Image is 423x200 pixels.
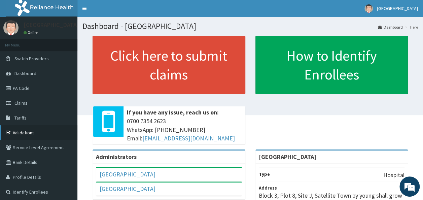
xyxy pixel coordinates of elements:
a: How to Identify Enrollees [255,36,408,94]
p: [GEOGRAPHIC_DATA] [24,22,79,28]
h1: Dashboard - [GEOGRAPHIC_DATA] [82,22,418,31]
span: Tariffs [14,115,27,121]
a: Online [24,30,40,35]
li: Here [403,24,418,30]
strong: [GEOGRAPHIC_DATA] [259,153,316,161]
img: User Image [364,4,373,13]
a: [GEOGRAPHIC_DATA] [100,170,155,178]
span: Dashboard [14,70,36,76]
span: Switch Providers [14,56,49,62]
p: Hospital [383,171,404,179]
b: Administrators [96,153,137,161]
b: If you have any issue, reach us on: [127,108,219,116]
span: 0700 7354 2623 WhatsApp: [PHONE_NUMBER] Email: [127,117,242,143]
a: Dashboard [378,24,403,30]
a: [GEOGRAPHIC_DATA] [100,185,155,193]
img: User Image [3,20,19,35]
b: Type [259,171,270,177]
span: [GEOGRAPHIC_DATA] [377,5,418,11]
a: [EMAIL_ADDRESS][DOMAIN_NAME] [142,134,235,142]
a: Click here to submit claims [93,36,245,94]
span: Claims [14,100,28,106]
b: Address [259,185,277,191]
